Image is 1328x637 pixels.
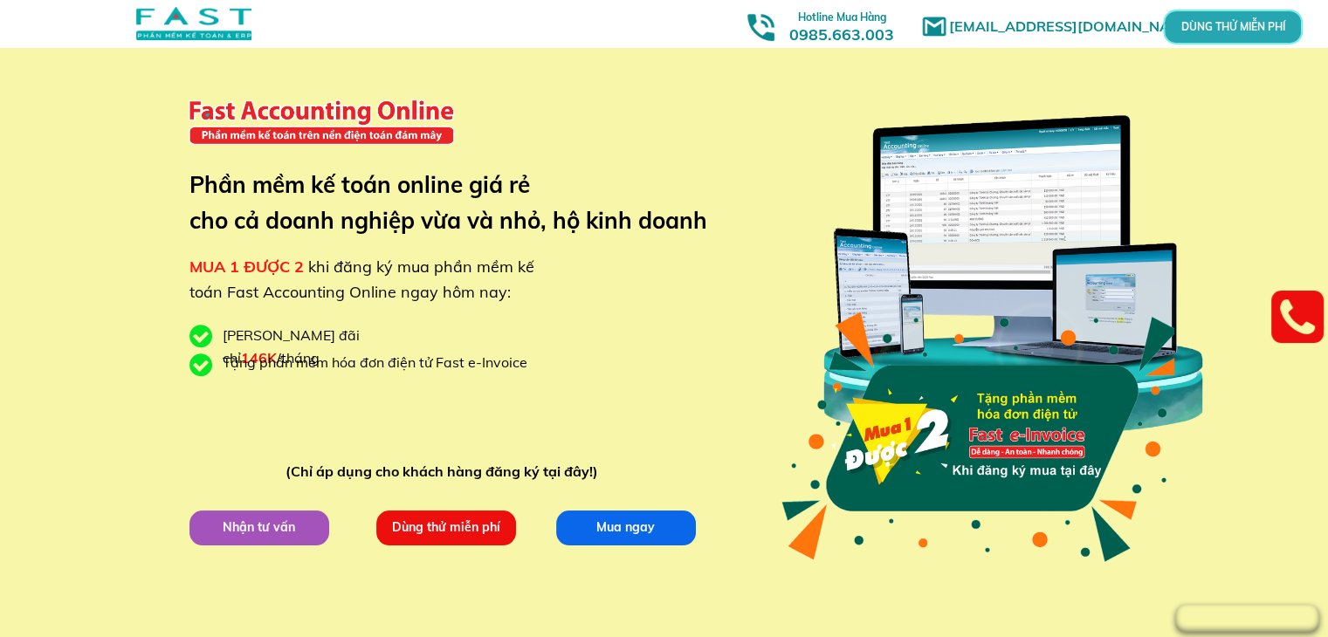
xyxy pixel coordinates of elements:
span: Hotline Mua Hàng [798,10,886,24]
h1: [EMAIL_ADDRESS][DOMAIN_NAME] [949,16,1207,38]
p: Dùng thử miễn phí [373,510,520,546]
p: Nhận tư vấn [185,510,332,546]
span: khi đăng ký mua phần mềm kế toán Fast Accounting Online ngay hôm nay: [189,257,534,302]
span: 146K [241,349,277,366]
p: DÙNG THỬ MIỄN PHÍ [1187,17,1278,38]
div: Tặng phần mềm hóa đơn điện tử Fast e-Invoice [223,352,540,374]
h3: Phần mềm kế toán online giá rẻ cho cả doanh nghiệp vừa và nhỏ, hộ kinh doanh [189,167,733,239]
p: Mua ngay [553,510,699,546]
h3: 0985.663.003 [770,6,913,44]
span: MUA 1 ĐƯỢC 2 [189,257,304,277]
div: (Chỉ áp dụng cho khách hàng đăng ký tại đây!) [286,461,606,483]
div: [PERSON_NAME] đãi chỉ /tháng [223,325,450,369]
